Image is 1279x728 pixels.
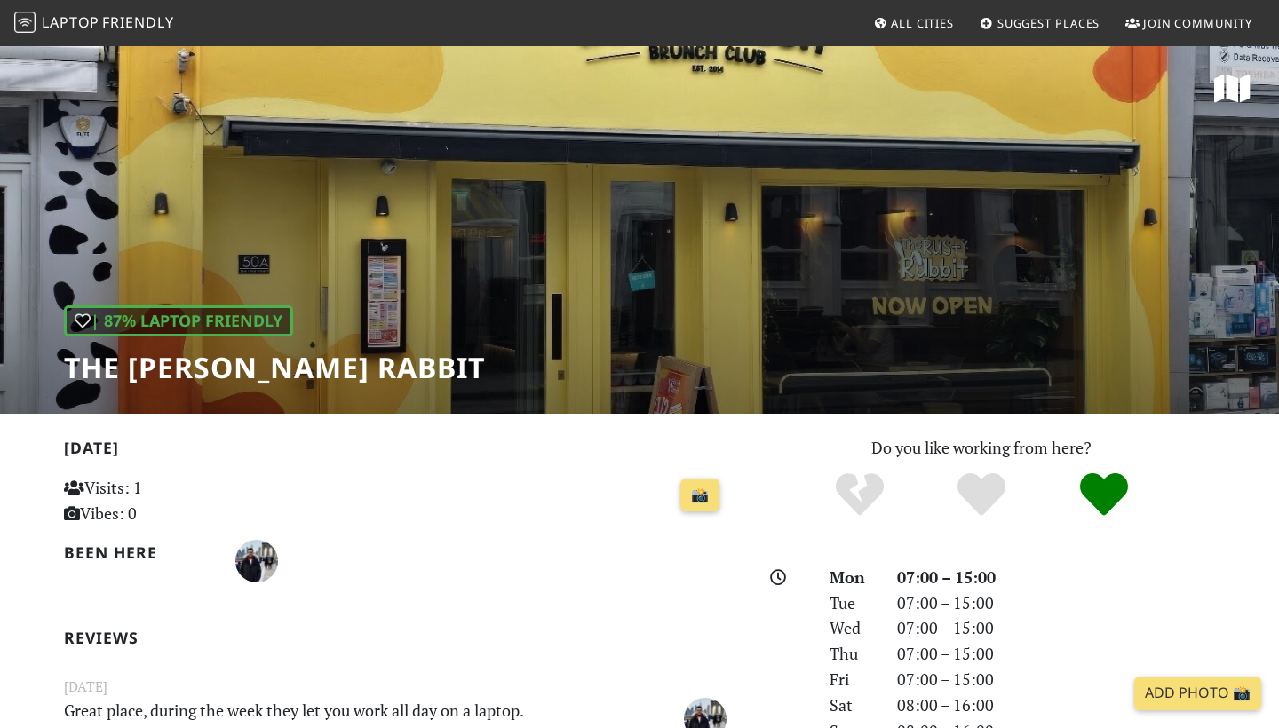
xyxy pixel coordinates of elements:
a: Suggest Places [973,7,1108,39]
span: Join Community [1143,15,1252,31]
span: Friendly [102,12,173,32]
p: Visits: 1 Vibes: 0 [64,475,271,526]
a: All Cities [866,7,961,39]
span: Todd Jeffress [684,706,727,727]
div: No [798,471,921,519]
a: Add Photo 📸 [1134,677,1261,710]
a: LaptopFriendly LaptopFriendly [14,8,174,39]
span: All Cities [891,15,954,31]
div: Tue [819,590,886,616]
div: Thu [819,641,886,667]
h2: Reviews [64,629,727,647]
span: Todd Jeffress [235,549,278,570]
div: 07:00 – 15:00 [886,565,1226,590]
h2: [DATE] [64,439,727,464]
div: Mon [819,565,886,590]
div: 08:00 – 16:00 [886,692,1226,718]
h2: Been here [64,543,214,562]
a: 📸 [680,479,719,512]
div: Sat [819,692,886,718]
div: | 87% Laptop Friendly [64,305,293,336]
img: LaptopFriendly [14,12,36,33]
div: Fri [819,667,886,692]
div: Wed [819,615,886,641]
span: Suggest Places [997,15,1100,31]
div: Definitely! [1043,471,1165,519]
a: Join Community [1118,7,1259,39]
img: 6289-todd.jpg [235,540,278,582]
div: 07:00 – 15:00 [886,641,1226,667]
div: Yes [920,471,1043,519]
h1: The [PERSON_NAME] Rabbit [64,351,485,384]
small: [DATE] [53,676,737,698]
div: 07:00 – 15:00 [886,615,1226,641]
div: 07:00 – 15:00 [886,667,1226,692]
p: Do you like working from here? [748,435,1215,461]
span: Laptop [42,12,99,32]
div: 07:00 – 15:00 [886,590,1226,616]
